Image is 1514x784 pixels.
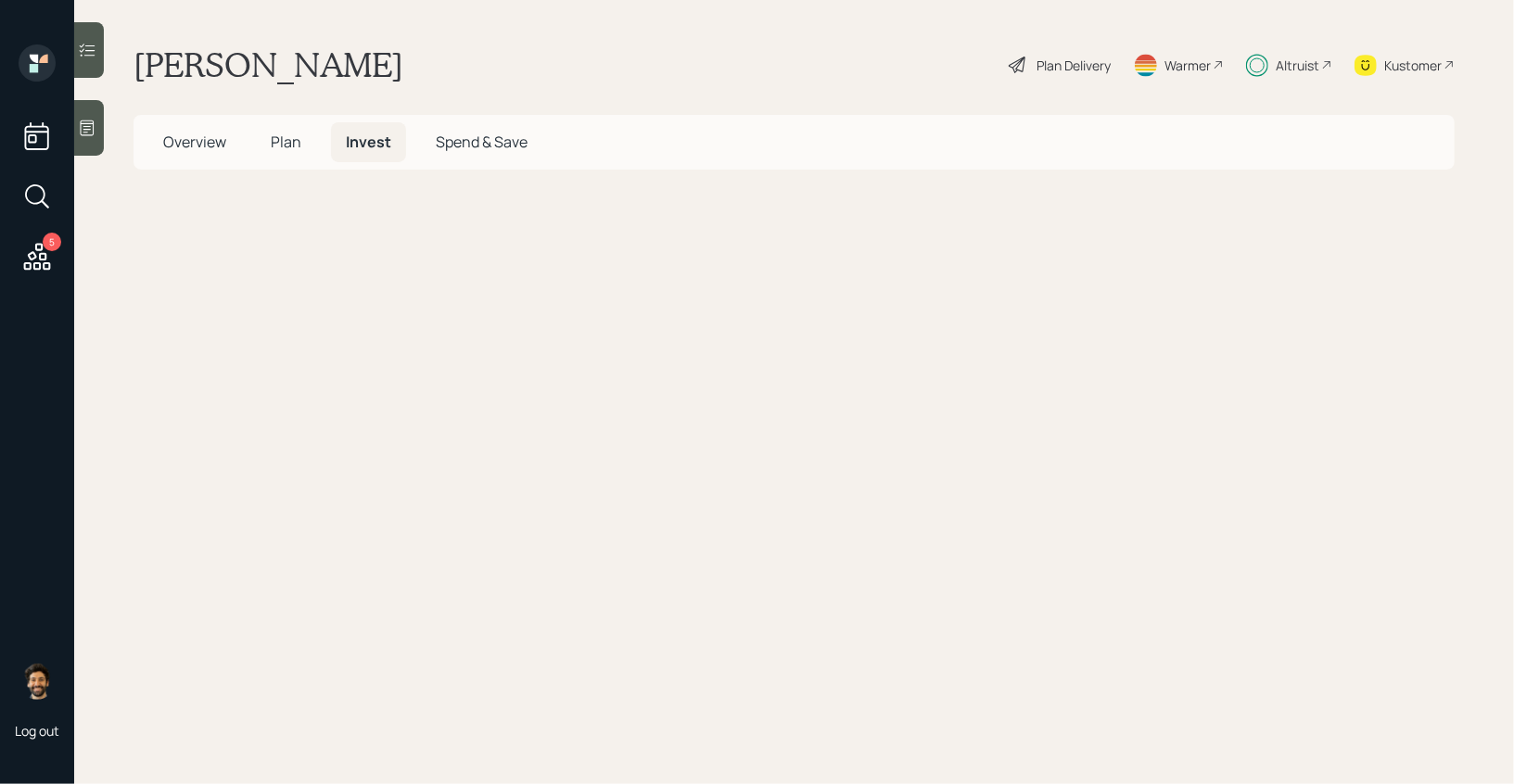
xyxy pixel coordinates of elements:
div: 5 [43,233,61,251]
span: Plan [271,132,301,152]
span: Invest [346,132,391,152]
h1: [PERSON_NAME] [134,44,403,85]
div: Log out [15,722,59,740]
img: eric-schwartz-headshot.png [19,663,56,700]
div: Altruist [1276,56,1319,75]
span: Spend & Save [436,132,528,152]
div: Kustomer [1384,56,1442,75]
span: Overview [163,132,226,152]
div: Warmer [1164,56,1211,75]
div: Plan Delivery [1037,56,1111,75]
